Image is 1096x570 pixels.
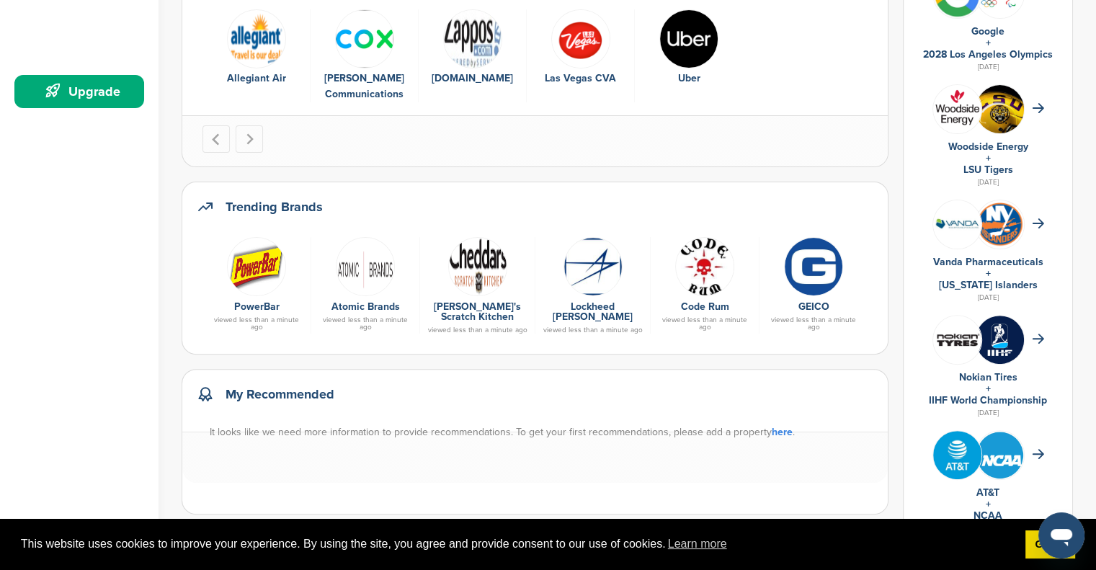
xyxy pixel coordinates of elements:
a: Upgrade [14,75,144,108]
img: Download [448,237,507,296]
a: AT&T [976,486,999,499]
div: Allegiant Air [210,71,303,86]
img: Cox logo [335,9,394,68]
div: 5 of 5 [635,9,743,103]
img: Zskrbj6 400x400 [976,316,1024,364]
div: It looks like we need more information to provide recommendations. To get your first recommendati... [210,424,875,440]
a: NCAA [974,509,1002,522]
a: IIHF World Championship [929,394,1047,406]
a: Data [543,237,643,295]
div: 4 of 5 [527,9,635,103]
a: [PERSON_NAME]'s Scratch Kitchen [434,300,521,323]
div: viewed less than a minute ago [318,316,412,331]
a: + [986,152,991,164]
a: PowerBar [234,300,280,313]
div: [DOMAIN_NAME] [426,71,519,86]
a: Cox logo [PERSON_NAME] Communications [318,9,411,103]
div: viewed less than a minute ago [767,316,860,331]
a: here [772,426,793,438]
img: Uber logo [659,9,718,68]
a: Atomic Brands [331,300,400,313]
img: St3croq2 400x400 [976,431,1024,479]
div: viewed less than a minute ago [658,316,752,331]
a: Woodside Energy [948,141,1028,153]
a: Nokian Tires [959,371,1017,383]
button: Go to last slide [202,125,230,153]
a: Open uri20141112 50798 1yq3elq Las Vegas CVA [534,9,627,87]
a: Lockheed [PERSON_NAME] [553,300,633,323]
img: 8shs2v5q 400x400 [933,200,981,249]
div: Uber [642,71,736,86]
a: Geico logo [767,237,860,295]
div: 1 of 5 [202,9,311,103]
a: + [986,37,991,49]
a: dismiss cookie message [1025,530,1075,559]
div: viewed less than a minute ago [210,316,303,331]
div: [DATE] [918,61,1058,74]
a: + [986,267,991,280]
a: Screen shot 2018 06 15 at 11.10.15 am [318,237,412,295]
a: learn more about cookies [666,533,729,555]
div: [DATE] [918,176,1058,189]
button: Next slide [236,125,263,153]
a: Kpoibyne 400x400 [658,237,752,295]
div: viewed less than a minute ago [427,326,527,334]
a: 192px allegiantairlogo Allegiant Air [210,9,303,87]
div: Upgrade [22,79,144,104]
img: 192px allegiantairlogo [227,9,286,68]
div: [DATE] [918,406,1058,419]
h2: My Recommended [226,384,334,404]
div: viewed less than a minute ago [543,326,643,334]
img: Url [227,237,286,296]
a: GEICO [798,300,829,313]
a: Url [210,237,303,295]
h2: Trending Brands [226,197,323,217]
a: + [986,383,991,395]
img: Tpli2eyp 400x400 [933,431,981,479]
div: 3 of 5 [419,9,527,103]
div: [DATE] [918,291,1058,304]
a: Download [427,237,527,295]
a: Open uri20141112 50798 1ql787f [DOMAIN_NAME] [426,9,519,87]
img: Screen shot 2018 06 15 at 11.10.15 am [336,237,395,296]
a: + [986,498,991,510]
img: 1a 93ble 400x400 [976,85,1024,133]
a: 2028 Los Angeles Olympics [923,48,1053,61]
a: Code Rum [681,300,729,313]
a: LSU Tigers [963,164,1013,176]
span: This website uses cookies to improve your experience. By using the site, you agree and provide co... [21,533,1014,555]
a: Google [971,25,1004,37]
img: Leqgnoiz 400x400 [933,316,981,364]
img: Open uri20141112 50798 1ql787f [443,9,502,68]
img: Open uri20141112 64162 1syu8aw?1415807642 [976,201,1024,248]
div: [PERSON_NAME] Communications [318,71,411,102]
img: Ocijbudy 400x400 [933,85,981,133]
iframe: Button to launch messaging window [1038,512,1084,558]
div: Las Vegas CVA [534,71,627,86]
img: Open uri20141112 50798 1yq3elq [551,9,610,68]
div: 2 of 5 [311,9,419,103]
a: Vanda Pharmaceuticals [933,256,1043,268]
img: Geico logo [784,237,843,296]
img: Kpoibyne 400x400 [675,237,734,296]
a: Uber logo Uber [642,9,736,87]
a: [US_STATE] Islanders [939,279,1038,291]
img: Data [563,237,623,296]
